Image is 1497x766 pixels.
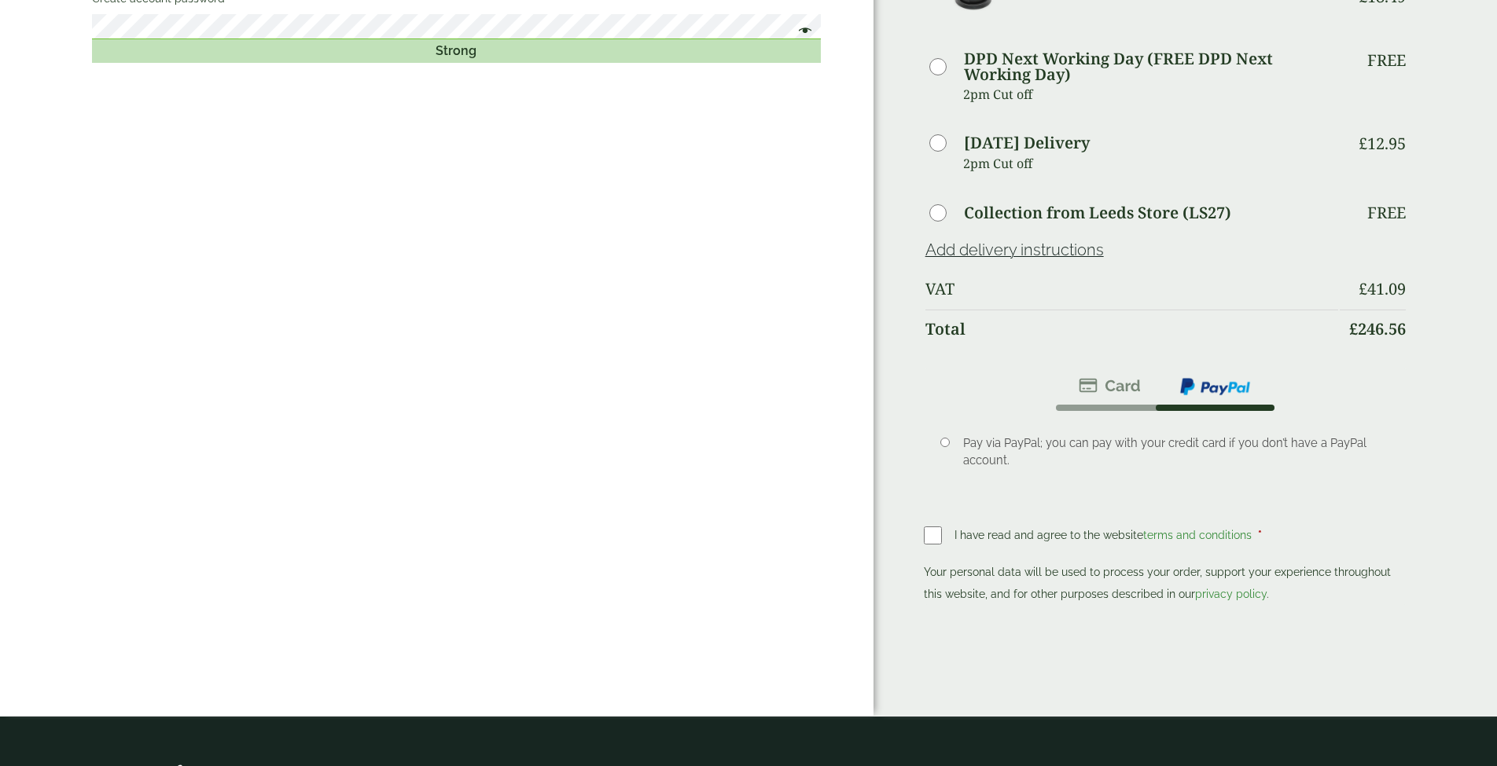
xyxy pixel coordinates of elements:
span: I have read and agree to the website [954,529,1255,541]
p: Free [1367,51,1406,70]
span: £ [1359,278,1367,299]
p: Free [1367,203,1406,222]
th: Total [925,310,1338,348]
bdi: 246.56 [1349,318,1406,339]
a: Add delivery instructions [925,240,1104,259]
label: [DATE] Delivery [964,135,1090,151]
p: Pay via PayPal; you can pay with your credit card if you don’t have a PayPal account. [963,434,1383,469]
span: £ [1349,318,1358,339]
span: £ [1359,133,1367,154]
bdi: 12.95 [1359,133,1406,154]
abbr: required [1258,529,1262,541]
p: 2pm Cut off [963,152,1338,175]
th: VAT [925,270,1338,308]
label: Collection from Leeds Store (LS27) [964,205,1231,221]
div: Strong [92,39,820,63]
p: 2pm Cut off [963,82,1338,106]
iframe: PayPal [924,610,1407,653]
img: ppcp-gateway.png [1179,376,1252,397]
a: terms and conditions [1143,529,1252,541]
img: stripe.png [1079,376,1141,395]
bdi: 41.09 [1359,278,1406,299]
label: DPD Next Working Day (FREE DPD Next Working Day) [964,51,1338,82]
p: Your personal data will be used to process your order, support your experience throughout this we... [924,561,1407,605]
a: privacy policy [1195,588,1267,600]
